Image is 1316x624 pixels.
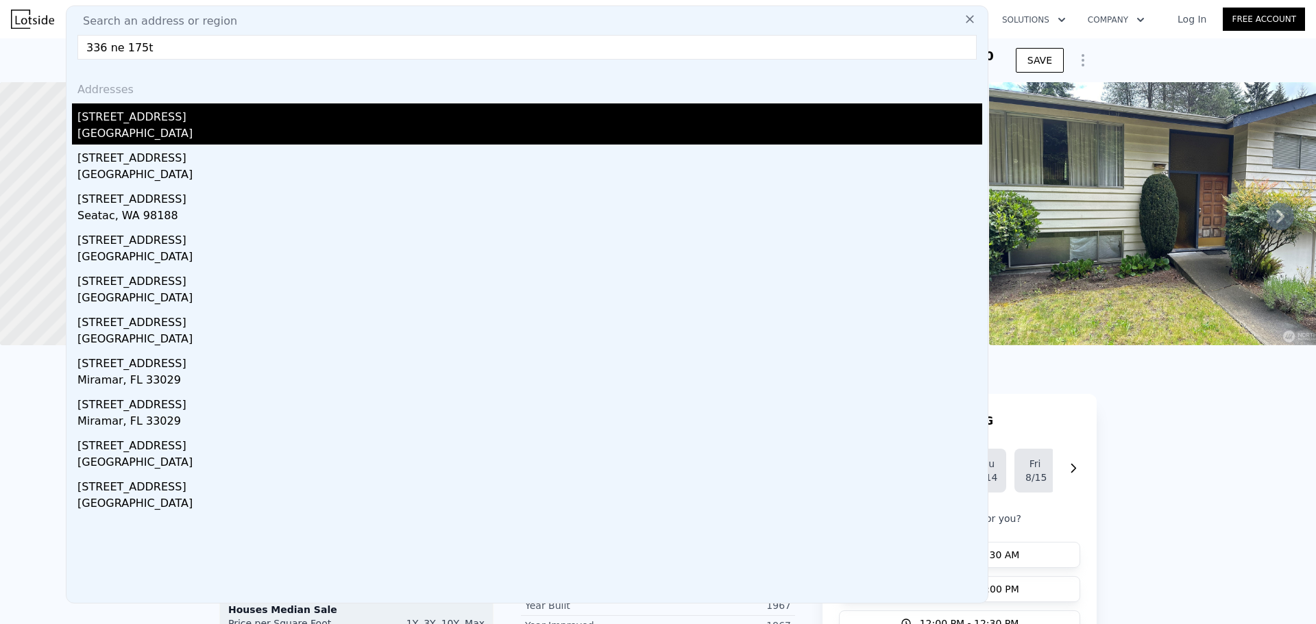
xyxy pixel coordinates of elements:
button: Show Options [1069,47,1097,74]
div: Miramar, FL 33029 [77,413,982,432]
div: Miramar, FL 33029 [77,372,982,391]
div: [STREET_ADDRESS] [77,186,982,208]
div: [GEOGRAPHIC_DATA] [77,249,982,268]
div: [STREET_ADDRESS] [77,227,982,249]
div: [GEOGRAPHIC_DATA] [77,495,982,514]
div: Seatac, WA 98188 [77,208,982,227]
div: [STREET_ADDRESS] [77,268,982,290]
div: [GEOGRAPHIC_DATA] [77,454,982,473]
img: Lotside [11,10,54,29]
div: [STREET_ADDRESS] [77,350,982,372]
a: Log In [1161,12,1223,26]
button: SAVE [1016,48,1064,73]
div: Fri [1025,457,1045,471]
div: Year Built [525,599,658,612]
span: Search an address or region [72,13,237,29]
div: [GEOGRAPHIC_DATA] [77,290,982,309]
input: Enter an address, city, region, neighborhood or zip code [77,35,977,60]
div: [STREET_ADDRESS] [77,103,982,125]
div: [GEOGRAPHIC_DATA] [77,166,982,186]
div: [GEOGRAPHIC_DATA] [77,125,982,145]
div: Houses Median Sale [228,603,485,616]
button: Solutions [991,8,1077,32]
a: Free Account [1223,8,1305,31]
div: [GEOGRAPHIC_DATA] [77,331,982,350]
button: Company [1077,8,1156,32]
div: 8/15 [1025,471,1045,484]
div: Addresses [72,71,982,103]
div: 8/14 [976,471,995,484]
div: [STREET_ADDRESS] [77,309,982,331]
div: 1967 [658,599,791,612]
button: Fri8/15 [1014,449,1056,492]
div: [STREET_ADDRESS] [77,391,982,413]
div: [STREET_ADDRESS] [77,473,982,495]
div: [STREET_ADDRESS] [77,432,982,454]
div: [STREET_ADDRESS] [77,145,982,166]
